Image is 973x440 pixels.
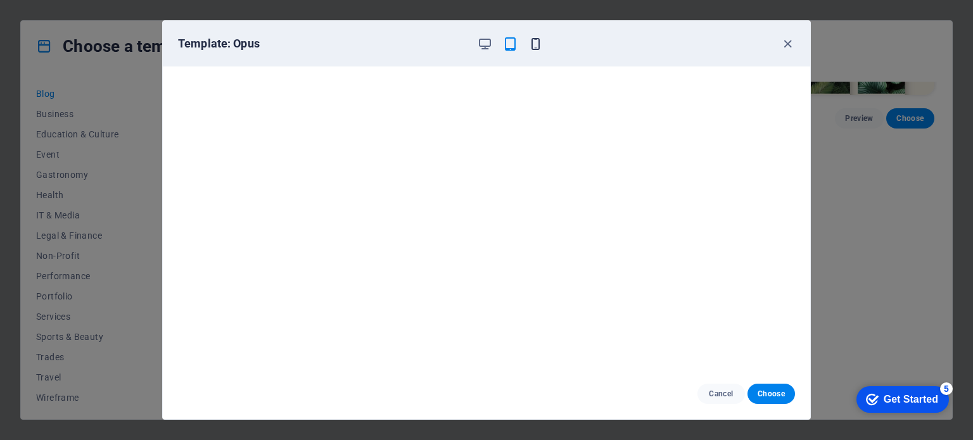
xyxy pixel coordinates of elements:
div: Get Started [37,14,92,25]
button: Choose [747,384,795,404]
div: 5 [94,3,106,15]
span: Cancel [708,389,735,399]
h6: Template: Opus [178,36,467,51]
button: Cancel [697,384,745,404]
span: Choose [758,389,785,399]
div: Get Started 5 items remaining, 0% complete [10,6,103,33]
